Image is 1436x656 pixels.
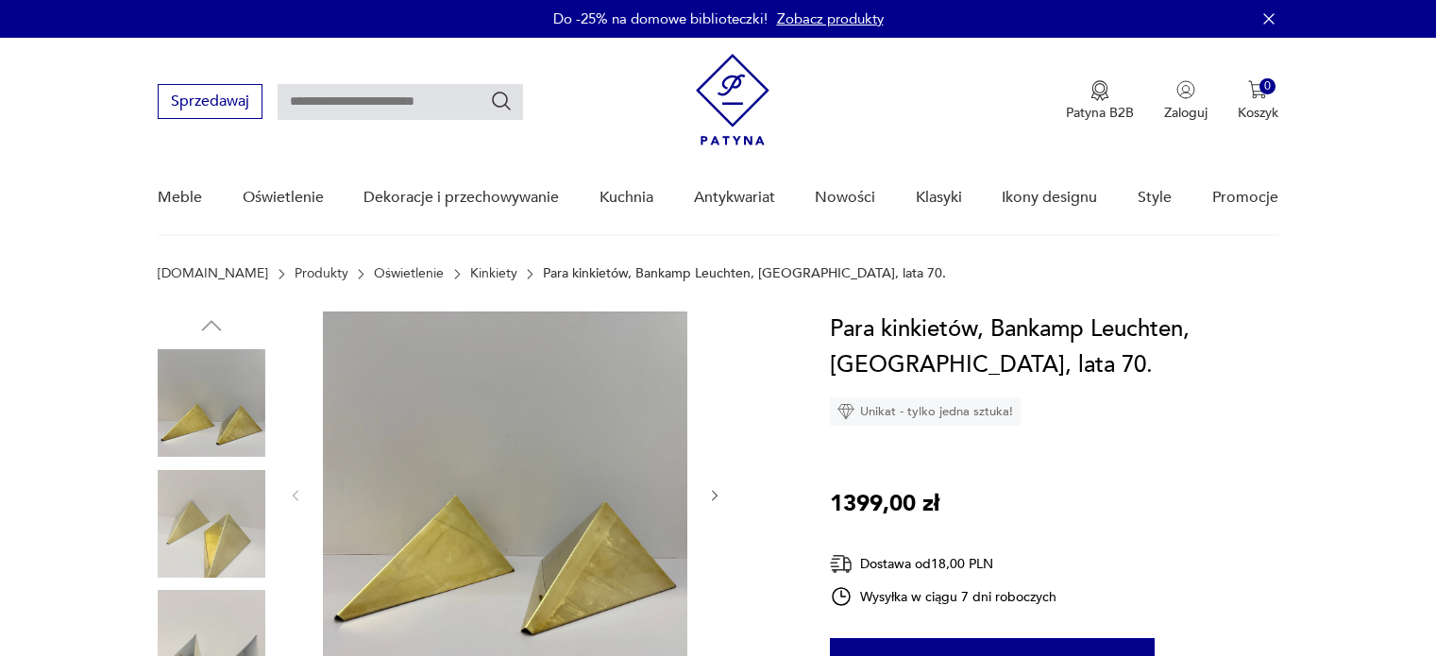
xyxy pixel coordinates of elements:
img: Ikona dostawy [830,552,853,576]
img: Ikona medalu [1090,80,1109,101]
a: Meble [158,161,202,234]
img: Patyna - sklep z meblami i dekoracjami vintage [696,54,769,145]
img: Zdjęcie produktu Para kinkietów, Bankamp Leuchten, Niemcy, lata 70. [158,470,265,578]
a: Dekoracje i przechowywanie [363,161,559,234]
div: 0 [1259,78,1276,94]
div: Dostawa od 18,00 PLN [830,552,1056,576]
a: Oświetlenie [374,266,444,281]
h1: Para kinkietów, Bankamp Leuchten, [GEOGRAPHIC_DATA], lata 70. [830,311,1278,383]
button: Zaloguj [1164,80,1208,122]
a: Style [1138,161,1172,234]
a: Nowości [815,161,875,234]
p: Zaloguj [1164,104,1208,122]
button: 0Koszyk [1238,80,1278,122]
button: Patyna B2B [1066,80,1134,122]
p: Patyna B2B [1066,104,1134,122]
a: Kuchnia [600,161,653,234]
a: Kinkiety [470,266,517,281]
div: Wysyłka w ciągu 7 dni roboczych [830,585,1056,608]
a: Promocje [1212,161,1278,234]
a: Zobacz produkty [777,9,884,28]
img: Ikona diamentu [837,403,854,420]
a: Sprzedawaj [158,96,262,109]
p: Koszyk [1238,104,1278,122]
a: Antykwariat [694,161,775,234]
p: 1399,00 zł [830,486,939,522]
a: Oświetlenie [243,161,324,234]
button: Sprzedawaj [158,84,262,119]
a: [DOMAIN_NAME] [158,266,268,281]
p: Do -25% na domowe biblioteczki! [553,9,768,28]
img: Zdjęcie produktu Para kinkietów, Bankamp Leuchten, Niemcy, lata 70. [158,349,265,457]
button: Szukaj [490,90,513,112]
a: Klasyki [916,161,962,234]
a: Produkty [295,266,348,281]
div: Unikat - tylko jedna sztuka! [830,397,1021,426]
p: Para kinkietów, Bankamp Leuchten, [GEOGRAPHIC_DATA], lata 70. [543,266,946,281]
a: Ikony designu [1002,161,1097,234]
img: Ikona koszyka [1248,80,1267,99]
img: Ikonka użytkownika [1176,80,1195,99]
a: Ikona medaluPatyna B2B [1066,80,1134,122]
